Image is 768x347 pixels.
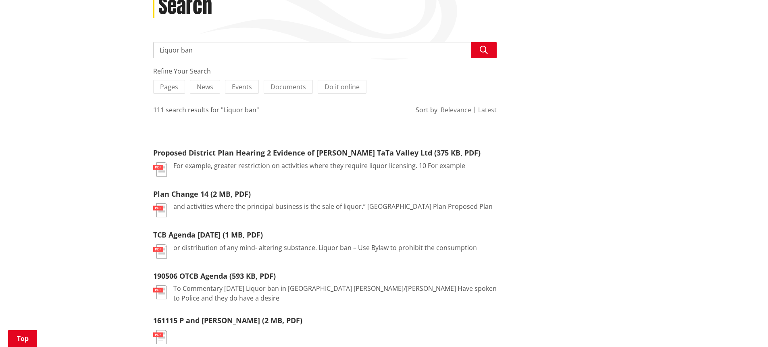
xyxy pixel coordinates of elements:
span: Pages [160,82,178,91]
span: Events [232,82,252,91]
a: Proposed District Plan Hearing 2 Evidence of [PERSON_NAME] TaTa Valley Ltd (375 KB, PDF) [153,148,481,158]
img: document-pdf.svg [153,330,167,344]
p: For example, greater restriction on activities where they require liquor licensing. 10 For example [173,161,465,170]
img: document-pdf.svg [153,285,167,299]
a: TCB Agenda [DATE] (1 MB, PDF) [153,230,263,240]
a: Plan Change 14 (2 MB, PDF) [153,189,251,199]
div: 111 search results for "Liquor ban" [153,105,259,115]
span: News [197,82,213,91]
span: Do it online [325,82,360,91]
a: 161115 P and [PERSON_NAME] (2 MB, PDF) [153,315,302,325]
img: document-pdf.svg [153,244,167,259]
button: Latest [478,106,497,114]
img: document-pdf.svg [153,203,167,217]
iframe: Messenger Launcher [731,313,760,342]
img: document-pdf.svg [153,162,167,177]
input: Search input [153,42,497,58]
p: and activities where the principal business is the sale of liquor.” [GEOGRAPHIC_DATA] Plan Propos... [173,202,493,211]
button: Relevance [441,106,471,114]
div: Sort by [416,105,437,115]
a: 190506 OTCB Agenda (593 KB, PDF) [153,271,276,281]
div: Refine Your Search [153,66,497,76]
p: or distribution of any mind- altering substance. Liquor ban – Use Bylaw to prohibit the consumption [173,243,477,252]
a: Top [8,330,37,347]
span: Documents [271,82,306,91]
p: To Commentary [DATE] Liquor ban in [GEOGRAPHIC_DATA] [PERSON_NAME]/[PERSON_NAME] Have spoken to P... [173,284,497,303]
